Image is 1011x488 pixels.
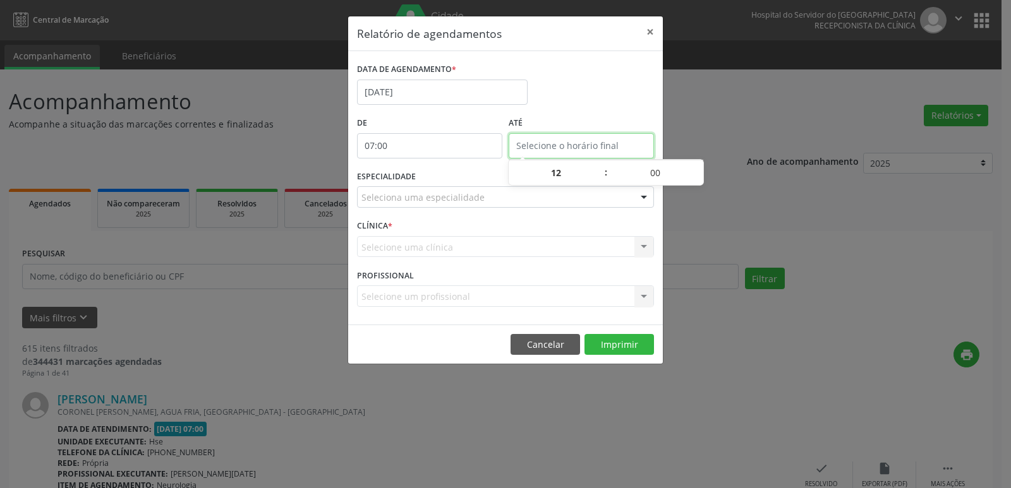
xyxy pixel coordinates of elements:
label: De [357,114,502,133]
input: Minute [608,160,703,186]
button: Cancelar [511,334,580,355]
label: DATA DE AGENDAMENTO [357,60,456,80]
input: Selecione o horário final [509,133,654,158]
span: Seleciona uma especialidade [361,191,485,204]
button: Close [638,16,663,47]
span: : [604,160,608,185]
label: ATÉ [509,114,654,133]
h5: Relatório de agendamentos [357,25,502,42]
input: Selecione uma data ou intervalo [357,80,528,105]
button: Imprimir [584,334,654,355]
label: ESPECIALIDADE [357,167,416,187]
label: PROFISSIONAL [357,266,414,285]
input: Selecione o horário inicial [357,133,502,158]
label: CLÍNICA [357,217,392,236]
input: Hour [509,160,604,186]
